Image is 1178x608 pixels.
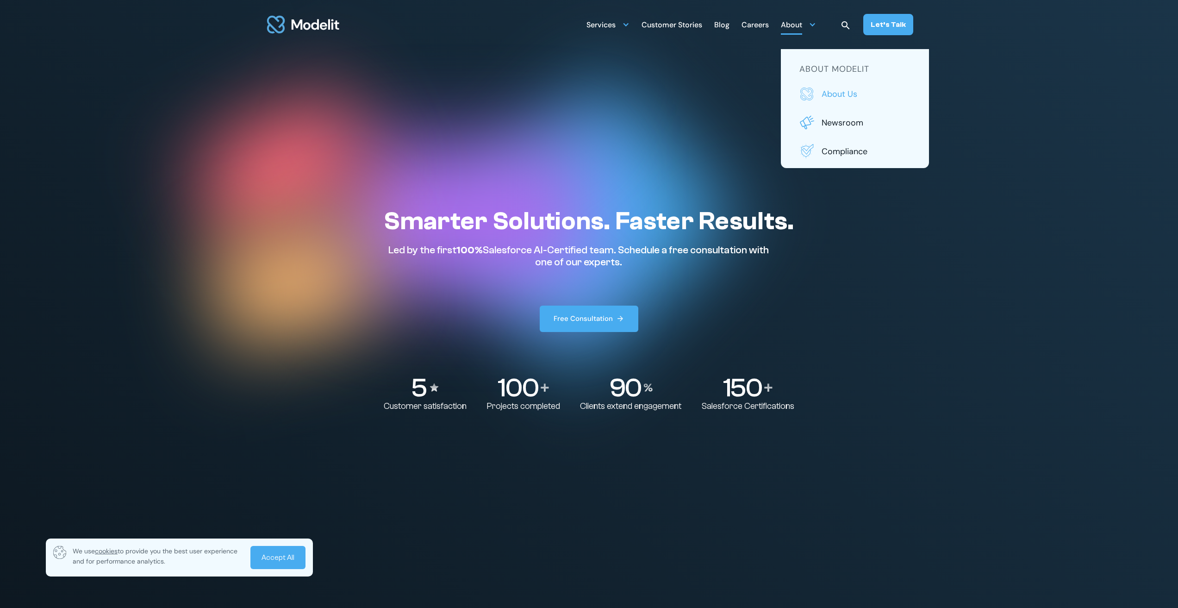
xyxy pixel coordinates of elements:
[822,88,910,100] p: About us
[487,401,560,412] p: Projects completed
[822,117,910,129] p: Newsroom
[781,17,802,35] div: About
[799,63,910,75] h5: about modelit
[609,375,641,401] p: 90
[764,383,773,392] img: Plus
[265,10,341,39] img: modelit logo
[643,383,653,392] img: Percentage
[265,10,341,39] a: home
[742,15,769,33] a: Careers
[554,314,613,324] div: Free Consultation
[540,306,639,332] a: Free Consultation
[411,375,426,401] p: 5
[642,17,702,35] div: Customer Stories
[73,546,244,566] p: We use to provide you the best user experience and for performance analytics.
[781,15,816,33] div: About
[799,144,910,159] a: Compliance
[384,244,773,269] p: Led by the first Salesforce AI-Certified team. Schedule a free consultation with one of our experts.
[742,17,769,35] div: Careers
[781,49,929,168] nav: About
[498,375,538,401] p: 100
[799,87,910,101] a: About us
[616,314,624,323] img: arrow right
[822,145,910,157] p: Compliance
[456,244,483,256] span: 100%
[714,15,729,33] a: Blog
[714,17,729,35] div: Blog
[541,383,549,392] img: Plus
[95,547,118,555] span: cookies
[702,401,794,412] p: Salesforce Certifications
[642,15,702,33] a: Customer Stories
[250,546,305,569] a: Accept All
[863,14,913,35] a: Let’s Talk
[799,115,910,130] a: Newsroom
[586,17,616,35] div: Services
[580,401,681,412] p: Clients extend engagement
[586,15,630,33] div: Services
[429,382,440,393] img: Stars
[384,401,467,412] p: Customer satisfaction
[871,19,906,30] div: Let’s Talk
[723,375,761,401] p: 150
[384,206,794,237] h1: Smarter Solutions. Faster Results.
